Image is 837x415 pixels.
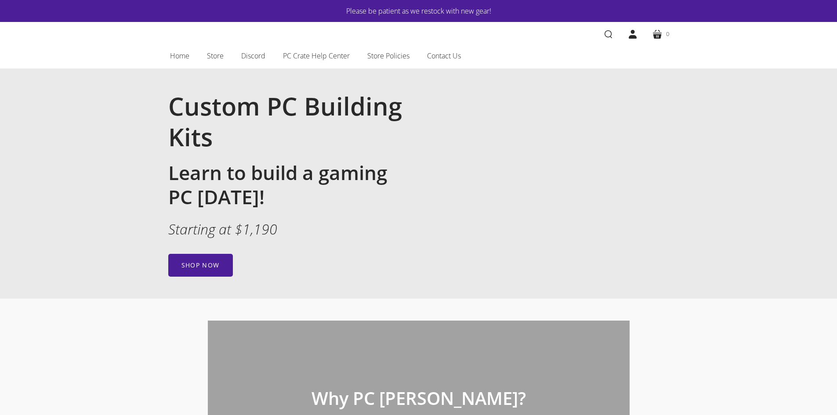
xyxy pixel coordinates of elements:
a: Store Policies [359,47,418,65]
span: Discord [241,50,265,61]
p: Why PC [PERSON_NAME]? [312,387,526,409]
h2: Learn to build a gaming PC [DATE]! [168,161,406,209]
a: PC Crate Help Center [274,47,359,65]
a: Please be patient as we restock with new gear! [195,5,643,17]
span: Store [207,50,224,61]
span: Store Policies [367,50,409,61]
a: 0 [645,22,676,47]
span: Contact Us [427,50,461,61]
em: Starting at $1,190 [168,220,277,238]
a: Home [161,47,198,65]
a: Shop now [168,254,233,277]
a: Store [198,47,232,65]
a: Contact Us [418,47,470,65]
a: Discord [232,47,274,65]
span: PC Crate Help Center [283,50,350,61]
h1: Custom PC Building Kits [168,90,406,152]
nav: Main navigation [155,47,682,69]
span: Home [170,50,189,61]
span: 0 [666,29,669,39]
